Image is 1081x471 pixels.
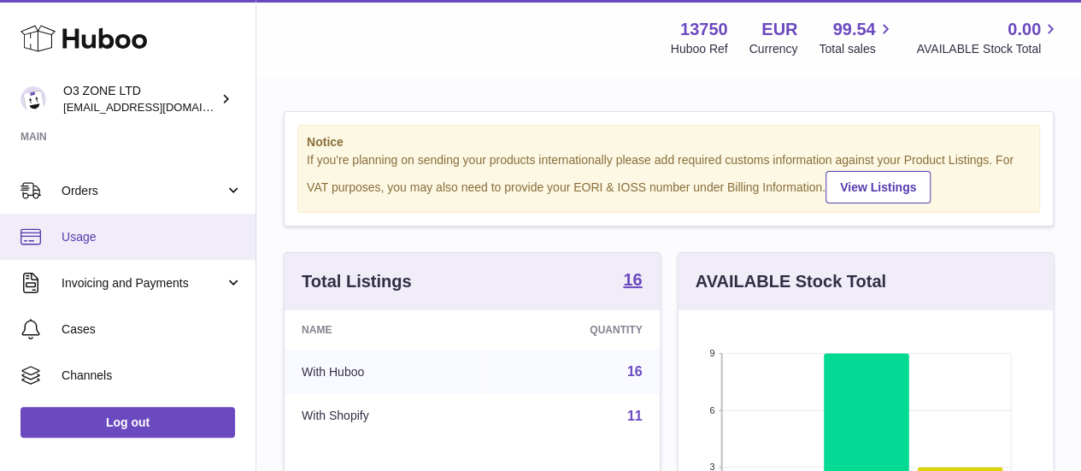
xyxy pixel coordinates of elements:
[761,18,797,41] strong: EUR
[825,171,931,203] a: View Listings
[1008,18,1041,41] span: 0.00
[62,229,243,245] span: Usage
[623,271,642,288] strong: 16
[627,364,643,379] a: 16
[285,350,486,394] td: With Huboo
[62,183,225,199] span: Orders
[62,321,243,338] span: Cases
[696,270,886,293] h3: AVAILABLE Stock Total
[62,275,225,291] span: Invoicing and Payments
[623,271,642,291] a: 16
[627,409,643,423] a: 11
[671,41,728,57] div: Huboo Ref
[916,41,1060,57] span: AVAILABLE Stock Total
[832,18,875,41] span: 99.54
[21,407,235,438] a: Log out
[285,394,486,439] td: With Shopify
[285,310,486,350] th: Name
[307,152,1031,203] div: If you're planning on sending your products internationally please add required customs informati...
[709,405,714,415] text: 6
[486,310,659,350] th: Quantity
[63,83,217,115] div: O3 ZONE LTD
[62,368,243,384] span: Channels
[749,41,798,57] div: Currency
[916,18,1060,57] a: 0.00 AVAILABLE Stock Total
[21,86,46,112] img: internalAdmin-13750@internal.huboo.com
[819,41,895,57] span: Total sales
[709,348,714,358] text: 9
[819,18,895,57] a: 99.54 Total sales
[63,100,251,114] span: [EMAIL_ADDRESS][DOMAIN_NAME]
[680,18,728,41] strong: 13750
[307,134,1031,150] strong: Notice
[302,270,412,293] h3: Total Listings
